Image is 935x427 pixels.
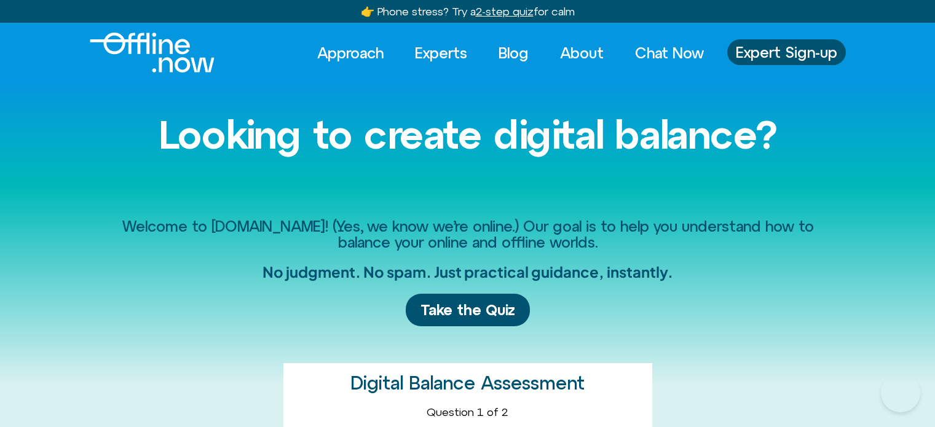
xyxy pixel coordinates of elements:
u: 2-step quiz [476,5,534,18]
div: Question 1 of 2 [293,405,642,419]
a: About [549,39,615,66]
a: 👉 Phone stress? Try a2-step quizfor calm [361,5,575,18]
a: Expert Sign-up [727,39,846,65]
a: Take the Quiz [406,294,530,326]
nav: Menu [306,39,715,66]
div: Logo [90,33,194,72]
a: Blog [487,39,540,66]
img: offline.now [90,33,215,72]
span: Take the Quiz [420,301,515,319]
iframe: Botpress [881,373,920,412]
a: Chat Now [624,39,715,66]
h2: No judgment. No spam. Just practical guidance, instantly. [262,262,673,281]
h2: Digital Balance Assessment [350,373,585,393]
span: Expert Sign-up [736,44,837,60]
a: Experts [404,39,478,66]
a: Approach [306,39,395,66]
h2: Welcome to [DOMAIN_NAME]! (Yes, we know we’re online.) Our goal is to help you understand how to ... [117,218,818,251]
h1: Looking to create digital balance? [117,113,818,156]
